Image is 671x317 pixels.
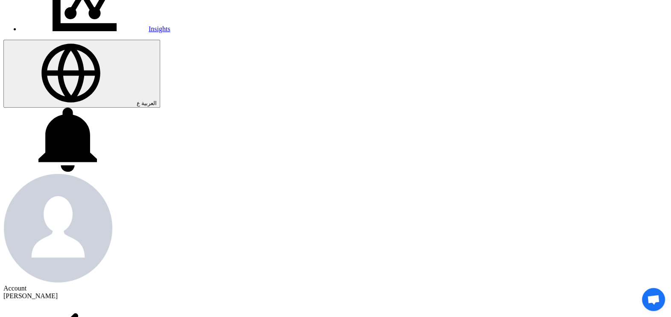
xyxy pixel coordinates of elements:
a: Insights [21,25,170,32]
span: ع [137,100,140,106]
div: Account [3,285,668,292]
a: Open chat [642,288,665,311]
img: profile_test.png [3,173,113,283]
button: العربية ع [3,40,160,108]
div: [PERSON_NAME] [3,292,668,300]
span: العربية [141,100,157,106]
